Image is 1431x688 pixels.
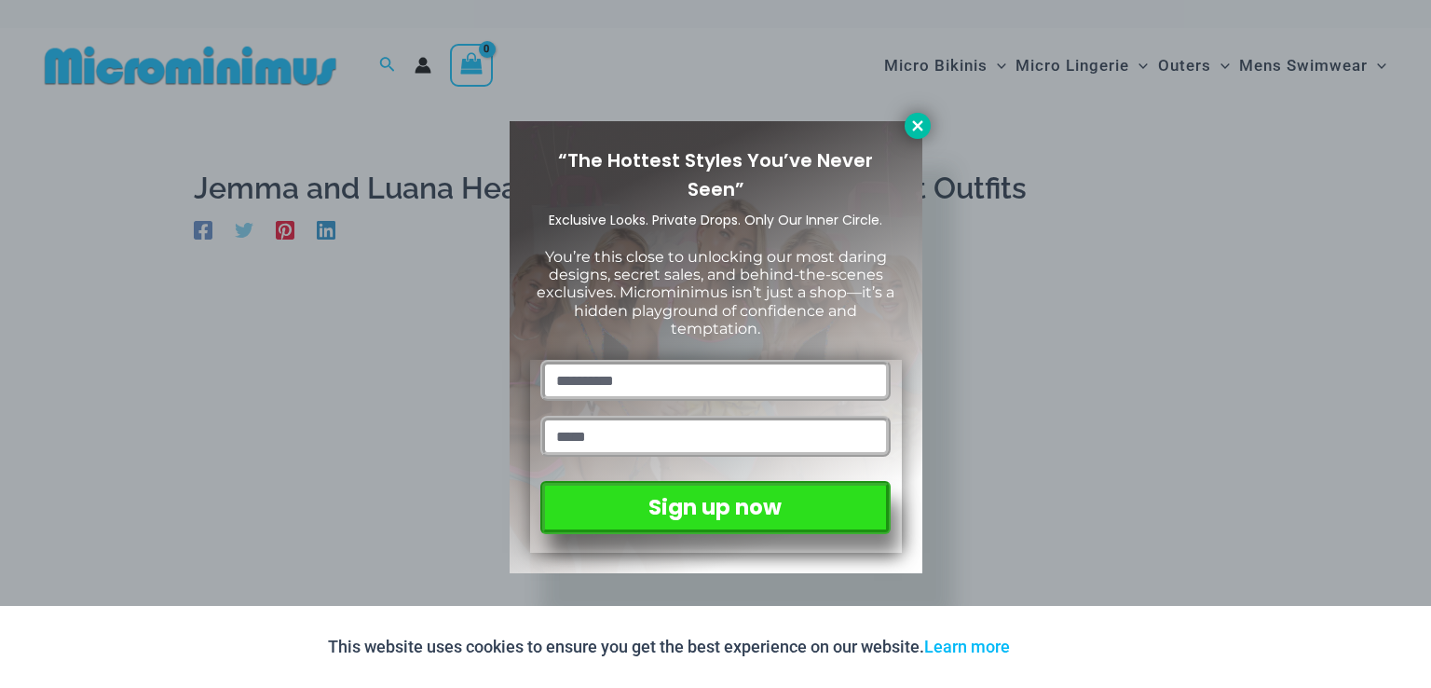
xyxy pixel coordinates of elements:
[905,113,931,139] button: Close
[924,637,1010,656] a: Learn more
[537,248,894,337] span: You’re this close to unlocking our most daring designs, secret sales, and behind-the-scenes exclu...
[1024,625,1103,669] button: Accept
[540,481,890,534] button: Sign up now
[558,147,873,202] span: “The Hottest Styles You’ve Never Seen”
[549,211,882,229] span: Exclusive Looks. Private Drops. Only Our Inner Circle.
[328,633,1010,661] p: This website uses cookies to ensure you get the best experience on our website.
